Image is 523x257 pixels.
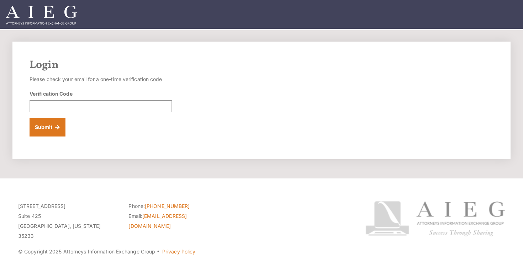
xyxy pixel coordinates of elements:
[128,213,187,229] a: [EMAIL_ADDRESS][DOMAIN_NAME]
[145,203,190,209] a: [PHONE_NUMBER]
[30,74,172,84] p: Please check your email for a one-time verification code
[128,211,228,231] li: Email:
[128,201,228,211] li: Phone:
[162,248,195,255] a: Privacy Policy
[30,59,493,71] h2: Login
[6,6,77,25] img: Attorneys Information Exchange Group
[18,247,339,257] p: © Copyright 2025 Attorneys Information Exchange Group
[30,118,65,136] button: Submit
[18,201,118,241] p: [STREET_ADDRESS] Suite 425 [GEOGRAPHIC_DATA], [US_STATE] 35233
[30,90,73,97] label: Verification Code
[157,251,160,255] span: ·
[365,201,505,236] img: Attorneys Information Exchange Group logo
